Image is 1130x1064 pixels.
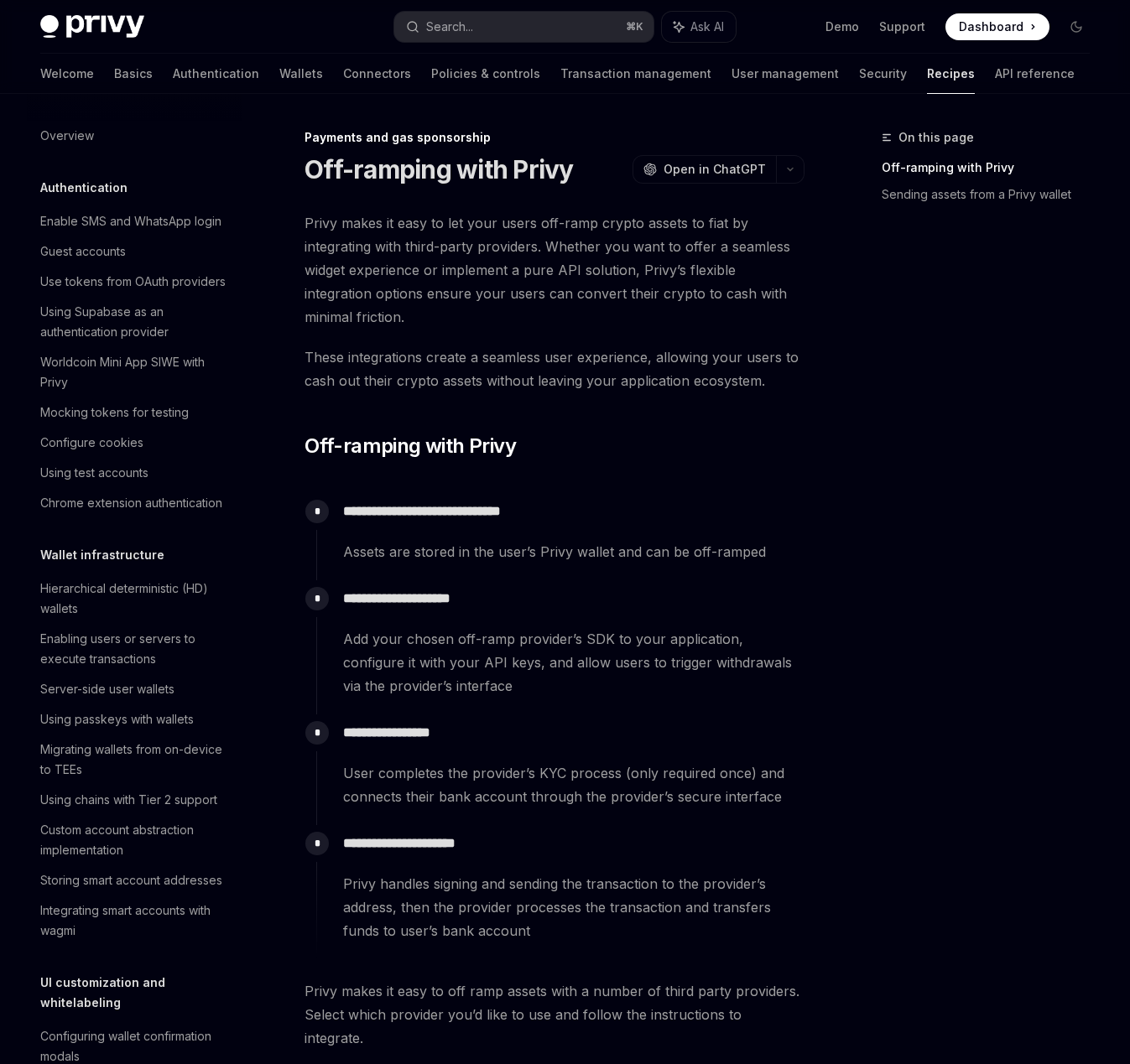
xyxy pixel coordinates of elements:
a: Enabling users or servers to execute transactions [27,624,242,674]
div: Configure cookies [40,433,143,453]
button: Ask AI [662,12,736,42]
span: Off-ramping with Privy [305,433,516,459]
a: Wallets [279,54,323,94]
button: Search...⌘K [394,12,653,42]
a: Support [879,18,925,35]
a: Off-ramping with Privy [882,154,1103,181]
div: Using Supabase as an authentication provider [40,302,232,342]
a: Sending assets from a Privy wallet [882,181,1103,208]
a: Basics [114,54,153,94]
a: Using Supabase as an authentication provider [27,297,242,347]
img: dark logo [40,15,144,39]
a: User management [732,54,839,94]
span: Dashboard [959,18,1023,35]
h5: UI customization and whitelabeling [40,973,242,1013]
a: Authentication [173,54,259,94]
a: Dashboard [945,13,1049,40]
a: Security [859,54,907,94]
h5: Wallet infrastructure [40,545,164,565]
a: API reference [995,54,1075,94]
span: Assets are stored in the user’s Privy wallet and can be off-ramped [343,540,804,563]
div: Custom account abstraction implementation [40,820,232,860]
a: Mocking tokens for testing [27,397,242,428]
a: Policies & controls [431,54,540,94]
a: Configure cookies [27,428,242,458]
div: Overview [40,126,94,146]
span: On this page [898,127,974,148]
div: Use tokens from OAuth providers [40,272,226,292]
div: Chrome extension authentication [40,493,222,513]
a: Connectors [343,54,411,94]
div: Guest accounts [40,241,126,262]
a: Demo [825,18,859,35]
div: Using test accounts [40,463,148,483]
div: Worldcoin Mini App SIWE with Privy [40,352,232,392]
div: Server-side user wallets [40,679,174,699]
div: Enabling users or servers to execute transactions [40,629,232,669]
span: ⌘ K [626,20,643,34]
a: Using test accounts [27,458,242,488]
div: Storing smart account addresses [40,870,222,890]
span: Privy handles signing and sending the transaction to the provider’s address, then the provider pr... [343,872,804,942]
div: Using chains with Tier 2 support [40,790,217,810]
a: Hierarchical deterministic (HD) wallets [27,574,242,624]
div: Integrating smart accounts with wagmi [40,901,232,941]
a: Welcome [40,54,94,94]
h5: Authentication [40,178,128,198]
a: Transaction management [560,54,711,94]
span: These integrations create a seamless user experience, allowing your users to cash out their crypt... [305,345,805,392]
div: Payments and gas sponsorship [305,129,805,146]
div: Enable SMS and WhatsApp login [40,211,221,231]
a: Integrating smart accounts with wagmi [27,895,242,946]
span: Privy makes it easy to let your users off-ramp crypto assets to fiat by integrating with third-pa... [305,211,805,329]
a: Chrome extension authentication [27,488,242,518]
div: Search... [426,17,473,37]
a: Custom account abstraction implementation [27,815,242,865]
a: Use tokens from OAuth providers [27,267,242,297]
a: Migrating wallets from on-device to TEEs [27,734,242,785]
a: Using chains with Tier 2 support [27,785,242,815]
a: Overview [27,121,242,151]
div: Using passkeys with wallets [40,709,194,729]
button: Open in ChatGPT [633,155,776,184]
a: Storing smart account addresses [27,865,242,895]
a: Using passkeys with wallets [27,704,242,734]
div: Migrating wallets from on-device to TEEs [40,740,232,780]
div: Mocking tokens for testing [40,402,189,423]
button: Toggle dark mode [1063,13,1090,40]
a: Enable SMS and WhatsApp login [27,206,242,236]
span: Ask AI [690,18,724,35]
a: Guest accounts [27,236,242,267]
a: Server-side user wallets [27,674,242,704]
span: Open in ChatGPT [664,161,766,178]
h1: Off-ramping with Privy [305,154,574,184]
a: Recipes [927,54,975,94]
span: User completes the provider’s KYC process (only required once) and connects their bank account th... [343,761,804,808]
span: Add your chosen off-ramp provider’s SDK to your application, configure it with your API keys, and... [343,627,804,698]
a: Worldcoin Mini App SIWE with Privy [27,347,242,397]
span: Privy makes it easy to off ramp assets with a number of third party providers. Select which provi... [305,979,805,1050]
div: Hierarchical deterministic (HD) wallets [40,579,232,619]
